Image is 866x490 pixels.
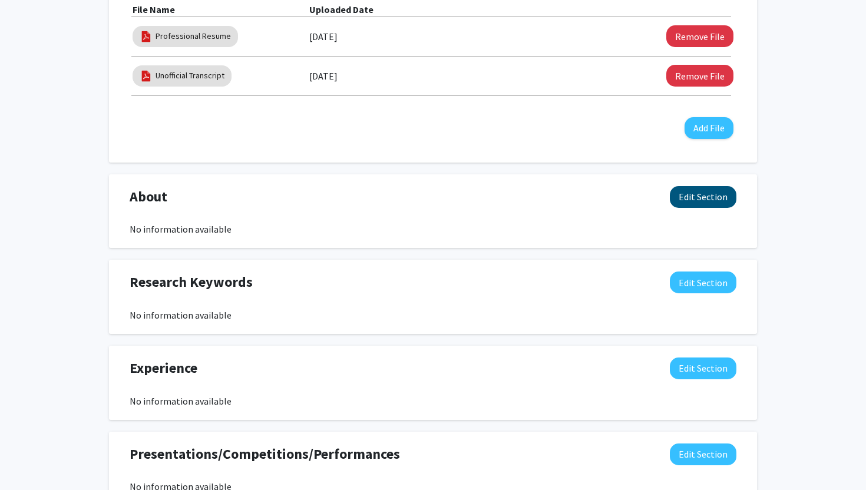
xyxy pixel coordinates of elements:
[666,25,733,47] button: Remove Professional Resume File
[130,443,400,465] span: Presentations/Competitions/Performances
[309,4,373,15] b: Uploaded Date
[156,69,224,82] a: Unofficial Transcript
[685,117,733,139] button: Add File
[309,27,338,47] label: [DATE]
[130,394,736,408] div: No information available
[140,30,153,43] img: pdf_icon.png
[9,437,50,481] iframe: Chat
[670,186,736,208] button: Edit About
[309,66,338,86] label: [DATE]
[130,186,167,207] span: About
[130,357,197,379] span: Experience
[130,272,253,293] span: Research Keywords
[156,30,231,42] a: Professional Resume
[670,357,736,379] button: Edit Experience
[140,69,153,82] img: pdf_icon.png
[130,308,736,322] div: No information available
[670,272,736,293] button: Edit Research Keywords
[670,443,736,465] button: Edit Presentations/Competitions/Performances
[130,222,736,236] div: No information available
[133,4,175,15] b: File Name
[666,65,733,87] button: Remove Unofficial Transcript File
